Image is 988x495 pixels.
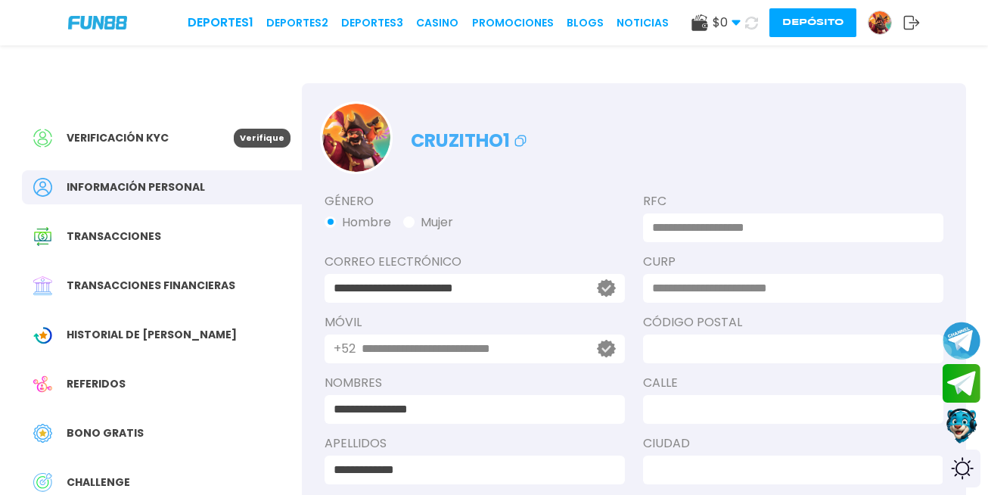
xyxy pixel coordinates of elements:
[22,416,302,450] a: Free BonusBono Gratis
[22,367,302,401] a: ReferralReferidos
[325,253,625,271] label: Correo electrónico
[33,473,52,492] img: Challenge
[188,14,253,32] a: Deportes1
[22,269,302,303] a: Financial TransactionTransacciones financieras
[943,364,980,403] button: Join telegram
[769,8,856,37] button: Depósito
[643,253,943,271] label: CURP
[403,213,453,232] button: Mujer
[22,170,302,204] a: PersonalInformación personal
[341,15,403,31] a: Deportes3
[33,375,52,394] img: Referral
[322,104,390,172] img: Avatar
[643,313,943,332] label: Código Postal
[325,434,625,453] label: APELLIDOS
[67,376,126,392] span: Referidos
[67,425,144,441] span: Bono Gratis
[325,313,625,332] label: Móvil
[943,450,980,487] div: Switch theme
[472,15,554,31] a: Promociones
[67,229,161,244] span: Transacciones
[713,14,741,32] span: $ 0
[334,340,356,358] p: +52
[67,179,205,195] span: Información personal
[643,192,943,210] label: RFC
[325,213,391,232] button: Hombre
[325,192,625,210] label: Género
[33,276,52,295] img: Financial Transaction
[22,121,302,155] a: Verificación KYCVerifique
[67,278,235,294] span: Transacciones financieras
[567,15,604,31] a: BLOGS
[22,318,302,352] a: Wagering TransactionHistorial de [PERSON_NAME]
[325,374,625,392] label: NOMBRES
[67,475,130,490] span: challenge
[416,15,458,31] a: CASINO
[33,325,52,344] img: Wagering Transaction
[33,178,52,197] img: Personal
[234,129,290,148] p: Verifique
[617,15,669,31] a: NOTICIAS
[643,434,943,453] label: Ciudad
[67,327,237,343] span: Historial de [PERSON_NAME]
[67,130,169,146] span: Verificación KYC
[33,424,52,443] img: Free Bonus
[68,16,127,29] img: Company Logo
[868,11,903,35] a: Avatar
[943,321,980,360] button: Join telegram channel
[643,374,943,392] label: Calle
[868,11,891,34] img: Avatar
[22,219,302,254] a: Transaction HistoryTransacciones
[943,406,980,446] button: Contact customer service
[33,227,52,246] img: Transaction History
[411,120,530,154] p: cruzitho1
[266,15,328,31] a: Deportes2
